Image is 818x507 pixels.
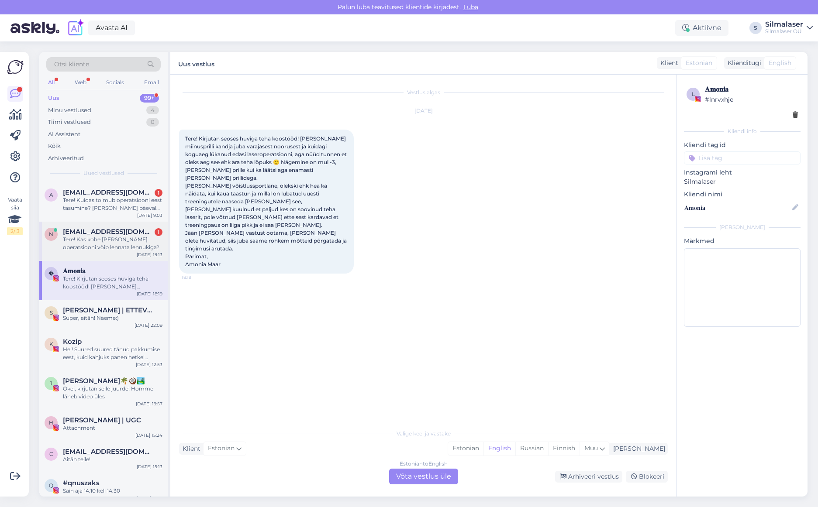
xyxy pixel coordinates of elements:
div: Kõik [48,142,61,151]
div: Aktiivne [675,20,728,36]
div: 4 [146,106,159,115]
span: Tere! Kirjutan seoses huviga teha koostööd! [PERSON_NAME] miinusprilli kandja juba varajasest noo... [185,135,348,267]
p: Märkmed [684,236,801,246]
div: [DATE] 12:53 [136,361,162,368]
div: [DATE] 19:57 [136,401,162,407]
div: 0 [146,118,159,127]
span: Estonian [208,444,235,453]
span: Helge Kalde | UGC [63,416,141,424]
div: Attachment [63,424,162,432]
label: Uus vestlus [178,57,214,69]
span: 18:19 [182,274,214,281]
div: 1 [155,228,162,236]
div: Tere! Kirjutan seoses huviga teha koostööd! [PERSON_NAME] miinusprilli kandja juba varajasest noo... [63,275,162,291]
div: Silmalaser OÜ [765,28,803,35]
span: C [49,451,53,457]
div: Aitäh teile! [63,456,162,463]
div: Arhiveeritud [48,154,84,163]
a: Avasta AI [88,21,135,35]
div: Kliendi info [684,127,801,135]
div: 1 [155,189,162,197]
div: AI Assistent [48,130,80,139]
div: [DATE] 22:09 [135,322,162,329]
div: Estonian [448,442,483,455]
span: Luba [461,3,481,11]
div: Arhiveeri vestlus [555,471,622,483]
div: Socials [104,77,126,88]
span: Caroline48250@hotmail.com [63,448,154,456]
div: [DATE] 15:13 [137,463,162,470]
span: STELLA TERNA | ETTEVÕTJA & POEET ✍🏼 [63,306,154,314]
a: SilmalaserSilmalaser OÜ [765,21,813,35]
div: Super, aitäh! Näeme:) [63,314,162,322]
div: [DATE] 18:19 [137,291,162,297]
div: Russian [515,442,548,455]
div: [DATE] 15:24 [135,432,162,438]
div: Tiimi vestlused [48,118,91,127]
div: 𝐀𝐦𝐨𝐧𝐢𝐚 [705,84,798,95]
div: [PERSON_NAME] [610,444,665,453]
span: Estonian [686,58,712,68]
div: Tere! Kas kohe [PERSON_NAME] operatsiooni võib lennata lennukiga? [63,236,162,251]
span: � [48,270,54,277]
div: Vaata siia [7,196,23,235]
div: Tere! Kuidas toimub operatsiooni eest tasumine? [PERSON_NAME] päeval kohapeal või arvena? [63,196,162,212]
div: Silmalaser [765,21,803,28]
div: Okei, kirjutan selle juurde! Homme läheb video üles [63,385,162,401]
div: Blokeeri [626,471,668,483]
span: Kozip [63,338,82,346]
span: Janete Aas🌴🥥🏞️ [63,377,145,385]
div: [DATE] [179,107,668,115]
span: Otsi kliente [54,60,89,69]
span: S [50,309,53,316]
div: Valige keel ja vastake [179,430,668,438]
img: explore-ai [66,19,85,37]
p: Kliendi nimi [684,190,801,199]
div: Estonian to English [400,460,448,468]
div: 2 / 3 [7,227,23,235]
span: 𝐀𝐦𝐨𝐧𝐢𝐚 [63,267,86,275]
div: # lnrvxhje [705,95,798,104]
span: English [769,58,791,68]
div: [DATE] 9:03 [137,212,162,219]
div: Email [142,77,161,88]
span: K [49,341,53,347]
div: Hei! Suured suured tänud pakkumise eest, kuid kahjuks panen hetkel silmaopi teekonna pausile ja v... [63,346,162,361]
span: q [49,482,53,489]
div: Uus [48,94,59,103]
input: Lisa tag [684,151,801,164]
div: Finnish [548,442,580,455]
div: S [749,22,762,34]
span: annanete.salukas@gmail.com [63,188,154,196]
div: Võta vestlus üle [389,469,458,484]
input: Lisa nimi [684,203,790,212]
div: [PERSON_NAME] [684,223,801,231]
p: Silmalaser [684,177,801,186]
p: Instagrami leht [684,168,801,177]
div: Klient [179,444,200,453]
p: Kliendi tag'id [684,140,801,150]
div: Sain aja 14.10 kell 14.30 [63,487,162,495]
span: H [49,419,53,426]
div: English [483,442,515,455]
img: Askly Logo [7,59,24,75]
div: Vestlus algas [179,89,668,96]
span: n [49,231,53,237]
span: J [50,380,52,387]
div: All [46,77,56,88]
div: Klient [657,58,678,68]
span: a [49,192,53,198]
span: #qnuszaks [63,479,100,487]
div: [DATE] 15:10 [136,495,162,501]
span: niglasemllia@gmail.com [63,228,154,236]
div: Minu vestlused [48,106,91,115]
span: l [692,91,695,97]
div: Web [73,77,88,88]
span: Uued vestlused [83,169,124,177]
div: [DATE] 19:13 [137,251,162,258]
div: Klienditugi [724,58,761,68]
span: Muu [584,444,598,452]
div: 99+ [140,94,159,103]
